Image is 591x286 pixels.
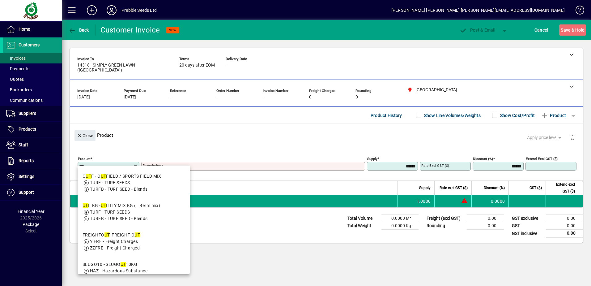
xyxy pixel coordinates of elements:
[391,5,565,15] div: [PERSON_NAME] [PERSON_NAME] [PERSON_NAME][EMAIL_ADDRESS][DOMAIN_NAME]
[263,95,264,100] span: -
[77,131,93,141] span: Close
[371,110,402,120] span: Product History
[309,95,312,100] span: 0
[78,227,190,256] mat-option: FREIGHTOUT - FREIGHT OUT
[62,24,96,36] app-page-header-button: Back
[546,215,583,222] td: 0.00
[83,261,159,268] div: SLUGO10 - SLUGO 10KG
[355,95,358,100] span: 0
[19,111,36,116] span: Suppliers
[104,232,109,237] em: UT
[23,222,39,227] span: Package
[529,184,542,191] span: GST ($)
[533,24,550,36] button: Cancel
[101,203,106,208] em: UT
[83,232,140,238] div: FREIGHTO - FREIGHT O
[3,74,62,84] a: Quotes
[169,28,176,32] span: NEW
[3,106,62,121] a: Suppliers
[423,112,481,119] label: Show Line Volumes/Weights
[417,198,431,204] span: 1.0000
[83,173,161,180] div: O F - O FIELD / SPORTS FIELD MIX
[179,63,215,68] span: 20 days after EOM
[77,63,170,73] span: 14318 - SIMPLY GREEN LAWN ([GEOGRAPHIC_DATA])
[550,181,575,195] span: Extend excl GST ($)
[226,63,227,68] span: -
[100,25,160,35] div: Customer Invoice
[3,122,62,137] a: Products
[421,163,449,168] mat-label: Rate excl GST ($)
[559,24,586,36] button: Save & Hold
[344,222,381,230] td: Total Weight
[19,127,36,132] span: Products
[565,135,580,140] app-page-header-button: Delete
[90,180,130,185] span: TURF - TURF SEEDS
[509,222,546,230] td: GST
[471,195,508,207] td: 0.0000
[77,95,90,100] span: [DATE]
[381,222,419,230] td: 0.0000 Kg
[6,98,43,103] span: Communications
[78,197,190,227] mat-option: UTILKG - UTILITY MIX KG (= Berm mix)
[3,185,62,200] a: Support
[6,66,29,71] span: Payments
[3,53,62,63] a: Invoices
[381,215,419,222] td: 0.0000 M³
[367,157,377,161] mat-label: Supply
[546,222,583,230] td: 0.00
[74,130,96,141] button: Close
[509,215,546,222] td: GST exclusive
[19,42,40,47] span: Customers
[19,27,30,32] span: Home
[124,95,136,100] span: [DATE]
[525,132,565,143] button: Apply price level
[6,56,26,61] span: Invoices
[423,215,467,222] td: Freight (excl GST)
[86,174,91,179] em: UT
[440,184,468,191] span: Rate excl GST ($)
[19,158,34,163] span: Reports
[19,142,28,147] span: Staff
[467,222,504,230] td: 0.00
[499,112,535,119] label: Show Cost/Profit
[70,124,583,146] div: Product
[368,110,405,121] button: Product History
[121,5,157,15] div: Prebble Seeds Ltd
[509,230,546,237] td: GST inclusive
[170,95,171,100] span: -
[3,137,62,153] a: Staff
[344,215,381,222] td: Total Volume
[6,87,32,92] span: Backorders
[6,77,24,82] span: Quotes
[78,157,91,161] mat-label: Product
[90,216,147,221] span: TURFB - TURF SEED - Blends
[3,95,62,106] a: Communications
[561,28,563,32] span: S
[3,22,62,37] a: Home
[90,210,130,214] span: TURF - TURF SEEDS
[3,169,62,184] a: Settings
[67,24,91,36] button: Back
[484,184,505,191] span: Discount (%)
[90,268,147,273] span: HAZ - Hazardous Substance
[3,84,62,95] a: Backorders
[18,209,45,214] span: Financial Year
[83,203,88,208] em: UT
[143,163,161,168] mat-label: Description
[3,153,62,169] a: Reports
[561,25,585,35] span: ave & Hold
[216,95,218,100] span: -
[83,202,160,209] div: ILKG - ILITY MIX KG (= Berm mix)
[101,174,106,179] em: UT
[527,134,563,141] span: Apply price level
[90,245,140,250] span: ZZFRE - Freight Charged
[3,63,62,74] a: Payments
[473,157,493,161] mat-label: Discount (%)
[73,132,97,138] app-page-header-button: Close
[19,190,34,195] span: Support
[19,174,34,179] span: Settings
[78,168,190,197] mat-option: OUTF - OUT FIELD / SPORTS FIELD MIX
[456,24,498,36] button: Post & Email
[470,28,473,32] span: P
[68,28,89,32] span: Back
